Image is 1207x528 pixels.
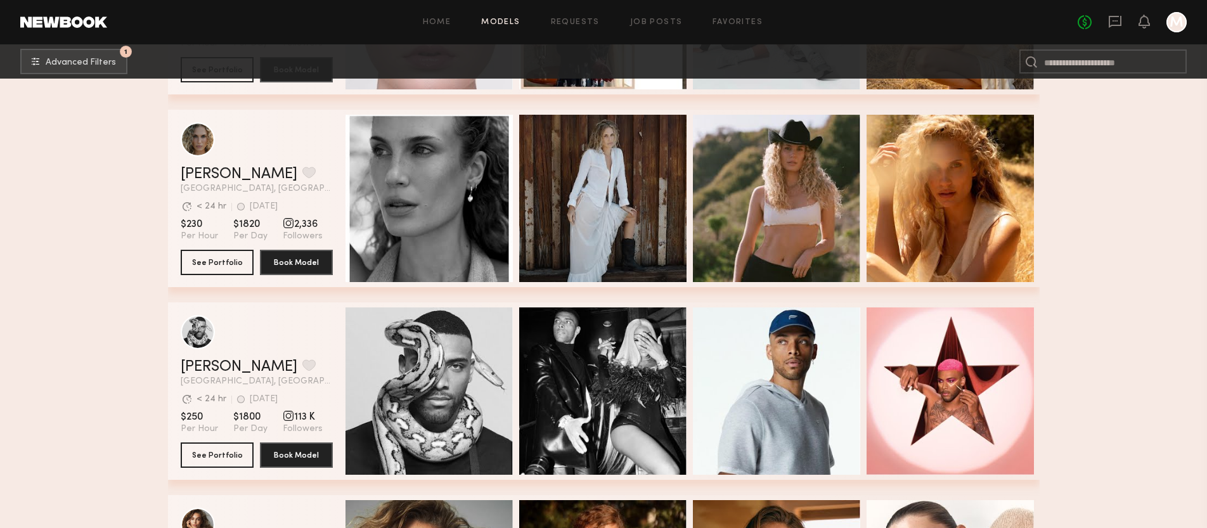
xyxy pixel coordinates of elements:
button: 1Advanced Filters [20,49,127,74]
div: < 24 hr [197,202,226,211]
span: Per Day [233,423,268,435]
span: $1820 [233,218,268,231]
span: Advanced Filters [46,58,116,67]
span: Followers [283,231,323,242]
div: < 24 hr [197,395,226,404]
div: [DATE] [250,202,278,211]
a: Requests [551,18,600,27]
span: $230 [181,218,218,231]
span: Followers [283,423,323,435]
span: $1800 [233,411,268,423]
button: Book Model [260,442,333,468]
button: See Portfolio [181,442,254,468]
a: Job Posts [630,18,683,27]
span: Per Hour [181,423,218,435]
button: Book Model [260,250,333,275]
span: [GEOGRAPHIC_DATA], [GEOGRAPHIC_DATA] [181,184,333,193]
a: [PERSON_NAME] [181,359,297,375]
button: See Portfolio [181,250,254,275]
span: $250 [181,411,218,423]
a: [PERSON_NAME] [181,167,297,182]
a: Home [423,18,451,27]
a: Favorites [713,18,763,27]
span: Per Hour [181,231,218,242]
span: 2,336 [283,218,323,231]
a: Models [481,18,520,27]
span: 1 [124,49,127,55]
div: [DATE] [250,395,278,404]
span: 113 K [283,411,323,423]
span: Per Day [233,231,268,242]
a: M [1166,12,1187,32]
span: [GEOGRAPHIC_DATA], [GEOGRAPHIC_DATA] [181,377,333,386]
